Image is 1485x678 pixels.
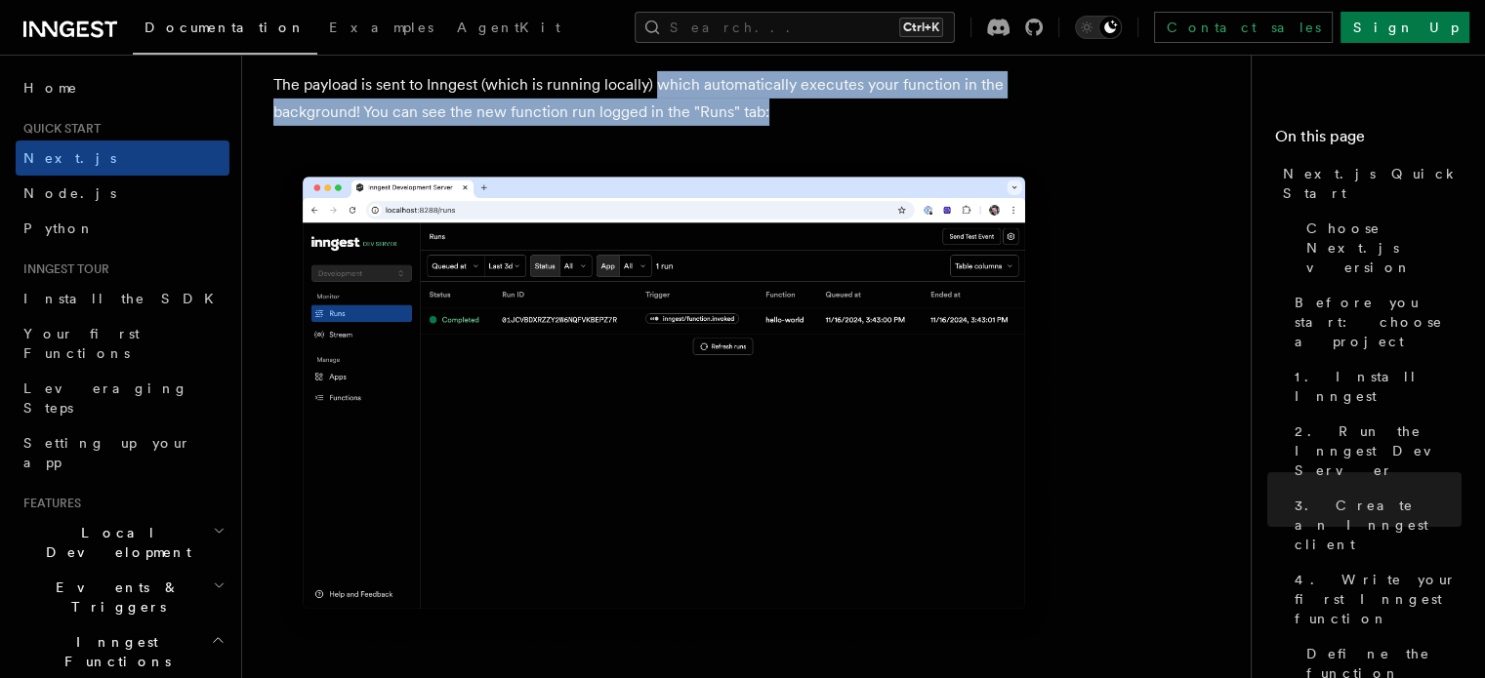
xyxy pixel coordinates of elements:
span: Home [23,78,78,98]
button: Local Development [16,515,229,570]
button: Toggle dark mode [1075,16,1122,39]
a: 4. Write your first Inngest function [1287,562,1462,636]
a: Choose Next.js version [1299,211,1462,285]
button: Search...Ctrl+K [635,12,955,43]
a: Your first Functions [16,316,229,371]
span: Install the SDK [23,291,226,306]
a: Setting up your app [16,425,229,480]
a: Python [16,211,229,246]
a: Sign Up [1341,12,1469,43]
span: 3. Create an Inngest client [1295,496,1462,554]
a: Examples [317,6,445,53]
span: Your first Functions [23,326,140,361]
span: Setting up your app [23,435,191,470]
span: Python [23,220,95,236]
span: Choose Next.js version [1306,219,1462,277]
h4: On this page [1275,125,1462,156]
span: AgentKit [457,20,560,35]
span: Node.js [23,185,116,201]
span: Leveraging Steps [23,380,188,416]
p: The payload is sent to Inngest (which is running locally) which automatically executes your funct... [273,71,1054,126]
span: Next.js [23,150,116,166]
span: Inngest tour [16,261,109,277]
span: Before you start: choose a project [1295,293,1462,351]
a: 3. Create an Inngest client [1287,488,1462,562]
a: Home [16,70,229,105]
button: Events & Triggers [16,570,229,624]
kbd: Ctrl+K [899,18,943,37]
span: Next.js Quick Start [1283,164,1462,203]
a: 2. Run the Inngest Dev Server [1287,414,1462,488]
a: Before you start: choose a project [1287,285,1462,359]
span: Documentation [144,20,306,35]
span: Local Development [16,523,213,562]
a: Next.js [16,140,229,176]
span: 4. Write your first Inngest function [1295,570,1462,628]
a: 1. Install Inngest [1287,359,1462,414]
a: Documentation [133,6,317,55]
a: Install the SDK [16,281,229,316]
span: Quick start [16,121,101,137]
a: Next.js Quick Start [1275,156,1462,211]
a: Contact sales [1154,12,1333,43]
a: Node.js [16,176,229,211]
a: AgentKit [445,6,572,53]
span: Events & Triggers [16,578,213,617]
a: Leveraging Steps [16,371,229,425]
span: Inngest Functions [16,632,211,671]
span: 1. Install Inngest [1295,367,1462,406]
span: 2. Run the Inngest Dev Server [1295,421,1462,480]
span: Examples [329,20,433,35]
span: Features [16,496,81,511]
img: Inngest Dev Server web interface's runs tab with a single completed run displayed [273,157,1054,648]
